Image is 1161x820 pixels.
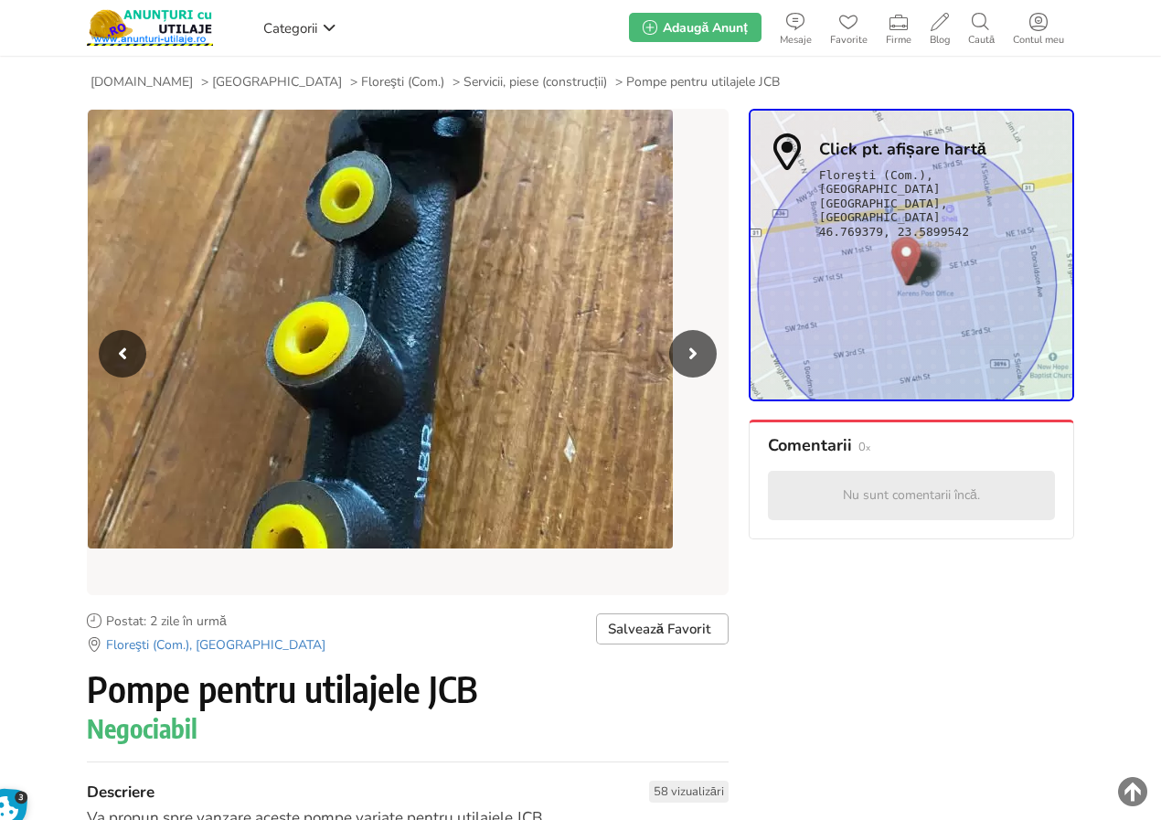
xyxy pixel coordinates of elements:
span: Floreşti (Com.) [361,74,444,91]
a: Floreşti (Com.), [GEOGRAPHIC_DATA] [87,637,325,654]
a: Salvează Favorit [596,613,729,644]
a: Servicii, piese (construcții) [460,74,607,91]
div: Nu sunt comentarii încă. [768,471,1055,520]
span: Negociabil [87,714,197,743]
div: Next slide [669,330,717,378]
li: > [453,74,607,91]
a: Caută [959,9,1004,46]
span: 3 [15,791,28,804]
img: Pompe pentru utilajele JCB - 2/6 [88,110,673,548]
span: [DOMAIN_NAME] [91,74,193,91]
img: scroll-to-top.png [1118,777,1147,806]
a: Mesaje [771,9,821,46]
span: Blog [921,35,959,46]
span: Contul meu [1004,35,1073,46]
span: Comentarii [768,436,852,454]
div: Previous slide [99,330,146,378]
span: Salvează Favorit [608,621,710,637]
span: Mesaje [771,35,821,46]
span: 0 [858,440,870,455]
span: [GEOGRAPHIC_DATA], [GEOGRAPHIC_DATA] [819,197,1049,224]
span: 46.769379, 23.5899542 [819,225,969,239]
a: Categorii [259,14,341,41]
li: > [350,74,444,91]
img: Anunturi-Utilaje.RO [87,9,213,46]
span: Caută [959,35,1004,46]
h1: Pompe pentru utilajele JCB [87,667,729,709]
a: Blog [921,9,959,46]
span: Favorite [821,35,877,46]
a: Contul meu [1004,9,1073,46]
a: [DOMAIN_NAME] [87,74,193,91]
a: Adaugă Anunț [629,13,761,42]
h2: Descriere [87,781,729,804]
span: Categorii [263,19,317,37]
li: 2 / 6 [88,110,728,553]
span: Floreşti (Com.), [GEOGRAPHIC_DATA] [106,637,325,654]
a: Favorite [821,9,877,46]
a: [GEOGRAPHIC_DATA] [208,74,342,91]
li: > [615,74,780,91]
span: Floreşti (Com.), [GEOGRAPHIC_DATA] [819,168,1049,196]
span: Adaugă Anunț [663,19,747,37]
span: Postat: 2 zile în urmă [106,613,227,630]
strong: Click pt. afișare hartă [819,141,986,157]
li: > [201,74,342,91]
a: Firme [877,9,921,46]
span: Firme [877,35,921,46]
span: [GEOGRAPHIC_DATA] [212,74,342,91]
span: Servicii, piese (construcții) [463,74,607,91]
span: 58 vizualizări [649,781,729,803]
span: Pompe pentru utilajele JCB [626,74,780,91]
a: Floreşti (Com.) [357,74,444,91]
